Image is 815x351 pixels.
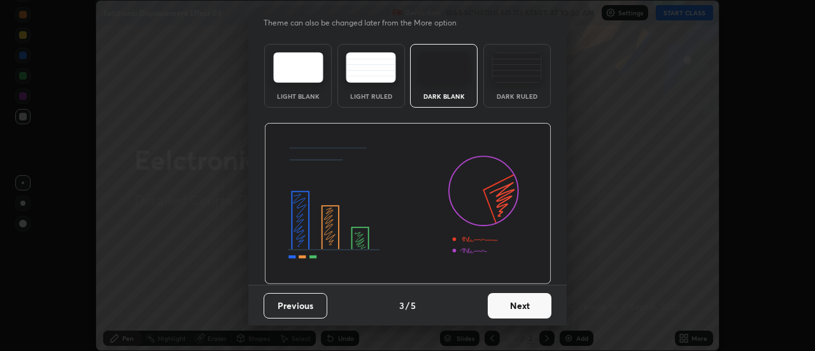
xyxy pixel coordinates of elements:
div: Dark Ruled [492,93,542,99]
h4: / [406,299,409,312]
img: lightTheme.e5ed3b09.svg [273,52,323,83]
img: darkTheme.f0cc69e5.svg [419,52,469,83]
img: lightRuledTheme.5fabf969.svg [346,52,396,83]
div: Light Ruled [346,93,397,99]
img: darkRuledTheme.de295e13.svg [492,52,542,83]
h4: 3 [399,299,404,312]
img: darkThemeBanner.d06ce4a2.svg [264,123,551,285]
h4: 5 [411,299,416,312]
div: Dark Blank [418,93,469,99]
p: Theme can also be changed later from the More option [264,17,470,29]
button: Next [488,293,551,319]
div: Light Blank [273,93,323,99]
button: Previous [264,293,327,319]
